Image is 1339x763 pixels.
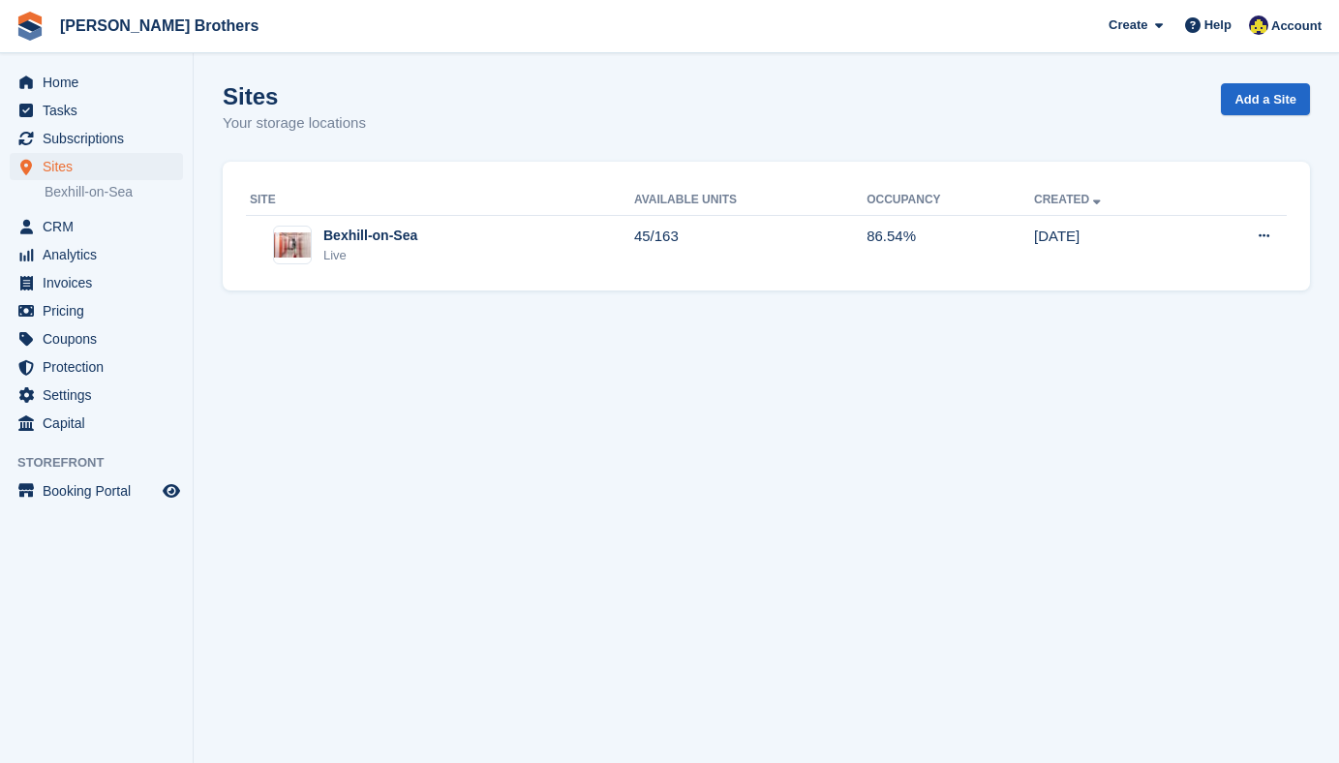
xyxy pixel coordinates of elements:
a: [PERSON_NAME] Brothers [52,10,266,42]
a: Bexhill-on-Sea [45,183,183,201]
span: Capital [43,410,159,437]
th: Site [246,185,634,216]
th: Available Units [634,185,867,216]
a: menu [10,477,183,504]
span: Subscriptions [43,125,159,152]
span: Storefront [17,453,193,473]
td: 86.54% [867,215,1034,275]
a: menu [10,213,183,240]
a: menu [10,325,183,352]
span: Pricing [43,297,159,324]
a: menu [10,410,183,437]
span: Protection [43,353,159,381]
a: menu [10,69,183,96]
a: Add a Site [1221,83,1310,115]
a: Created [1034,193,1105,206]
td: 45/163 [634,215,867,275]
img: Cameron [1249,15,1268,35]
th: Occupancy [867,185,1034,216]
span: Invoices [43,269,159,296]
span: Home [43,69,159,96]
span: Settings [43,381,159,409]
span: Sites [43,153,159,180]
a: menu [10,241,183,268]
span: Create [1109,15,1147,35]
span: Help [1204,15,1232,35]
span: Analytics [43,241,159,268]
span: Coupons [43,325,159,352]
img: Image of Bexhill-on-Sea site [274,232,311,258]
a: menu [10,353,183,381]
a: menu [10,125,183,152]
p: Your storage locations [223,112,366,135]
td: [DATE] [1034,215,1194,275]
a: Preview store [160,479,183,503]
span: CRM [43,213,159,240]
img: stora-icon-8386f47178a22dfd0bd8f6a31ec36ba5ce8667c1dd55bd0f319d3a0aa187defe.svg [15,12,45,41]
div: Live [323,246,417,265]
a: menu [10,153,183,180]
a: menu [10,297,183,324]
a: menu [10,269,183,296]
div: Bexhill-on-Sea [323,226,417,246]
h1: Sites [223,83,366,109]
a: menu [10,381,183,409]
span: Tasks [43,97,159,124]
a: menu [10,97,183,124]
span: Booking Portal [43,477,159,504]
span: Account [1271,16,1322,36]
